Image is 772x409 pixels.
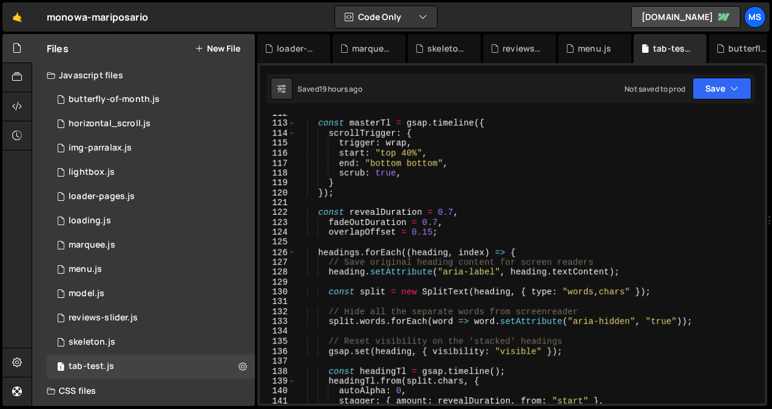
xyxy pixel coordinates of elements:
[692,78,751,100] button: Save
[32,63,255,87] div: Javascript files
[260,326,296,336] div: 134
[69,143,132,154] div: img-parralax.js
[653,42,692,55] div: tab-test.js
[260,267,296,277] div: 128
[427,42,466,55] div: skeleton.js
[260,257,296,267] div: 127
[47,354,255,379] div: tab-test.js
[260,248,296,257] div: 126
[260,307,296,317] div: 132
[728,42,767,55] div: butterfly-of-month.js
[47,42,69,55] h2: Files
[260,367,296,376] div: 138
[260,317,296,326] div: 133
[625,84,685,94] div: Not saved to prod
[260,297,296,306] div: 131
[47,330,255,354] div: 16967/46878.js
[260,396,296,406] div: 141
[47,306,255,330] div: 16967/46536.js
[503,42,541,55] div: reviews-slider.js
[69,215,111,226] div: loading.js
[260,138,296,148] div: 115
[47,136,255,160] div: 16967/47342.js
[47,282,255,306] div: 16967/46905.js
[47,209,255,233] div: 16967/46876.js
[260,168,296,178] div: 118
[260,148,296,158] div: 116
[297,84,362,94] div: Saved
[260,188,296,198] div: 120
[195,44,240,53] button: New File
[260,337,296,346] div: 135
[319,84,362,94] div: 19 hours ago
[47,160,255,184] div: 16967/47307.js
[260,109,296,118] div: 112
[32,379,255,403] div: CSS files
[69,313,138,323] div: reviews-slider.js
[260,287,296,297] div: 130
[69,167,115,178] div: lightbox.js
[69,94,160,105] div: butterfly-of-month.js
[47,112,255,136] div: 16967/46535.js
[260,118,296,128] div: 113
[260,208,296,217] div: 122
[69,337,115,348] div: skeleton.js
[260,178,296,188] div: 119
[260,158,296,168] div: 117
[2,2,32,32] a: 🤙
[260,386,296,396] div: 140
[578,42,611,55] div: menu.js
[47,10,148,24] div: monowa-mariposario
[335,6,437,28] button: Code Only
[631,6,740,28] a: [DOMAIN_NAME]
[57,363,64,373] span: 1
[260,198,296,208] div: 121
[744,6,766,28] a: ms
[260,376,296,386] div: 139
[47,257,255,282] div: 16967/46877.js
[277,42,316,55] div: loader-pages.js
[47,87,255,112] div: 16967/46875.js
[69,361,114,372] div: tab-test.js
[69,264,102,275] div: menu.js
[352,42,391,55] div: marquee.js
[260,237,296,247] div: 125
[260,218,296,228] div: 123
[47,184,255,209] div: 16967/47477.js
[69,191,135,202] div: loader-pages.js
[47,233,255,257] div: 16967/46534.js
[260,346,296,356] div: 136
[260,228,296,237] div: 124
[69,240,115,251] div: marquee.js
[260,277,296,287] div: 129
[69,288,104,299] div: model.js
[69,118,151,129] div: horizontal_scroll.js
[260,356,296,366] div: 137
[260,129,296,138] div: 114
